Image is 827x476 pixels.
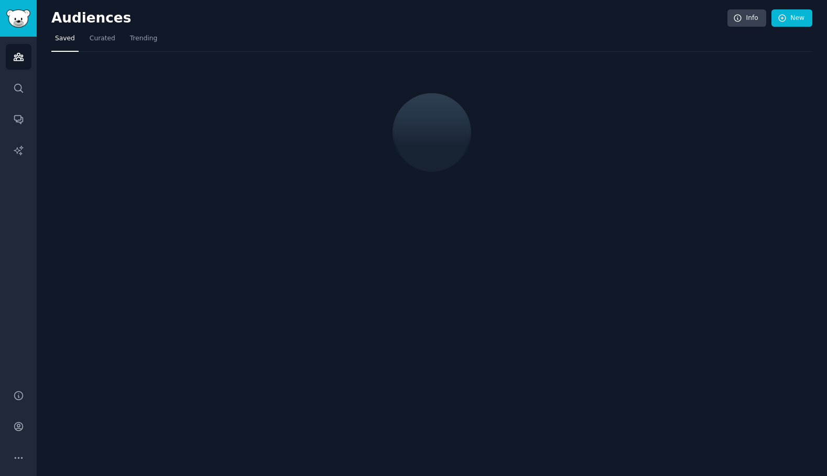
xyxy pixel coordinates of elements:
[130,34,157,43] span: Trending
[126,30,161,52] a: Trending
[51,30,79,52] a: Saved
[51,10,727,27] h2: Audiences
[90,34,115,43] span: Curated
[55,34,75,43] span: Saved
[86,30,119,52] a: Curated
[727,9,766,27] a: Info
[6,9,30,28] img: GummySearch logo
[771,9,812,27] a: New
